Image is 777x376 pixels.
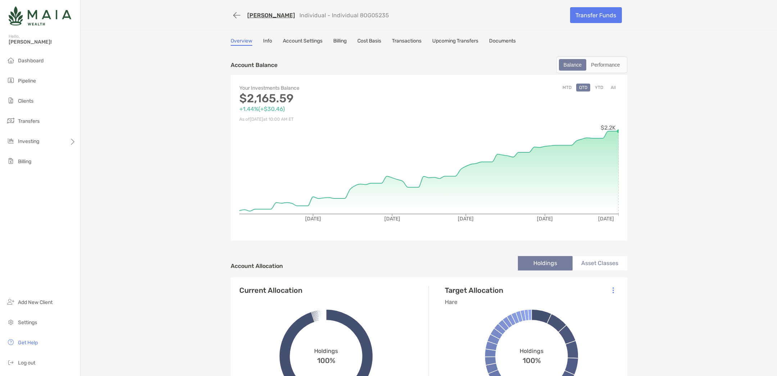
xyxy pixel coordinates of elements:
span: Clients [18,98,33,104]
a: Cost Basis [357,38,381,46]
button: MTD [560,84,574,91]
a: Overview [231,38,252,46]
a: Billing [333,38,347,46]
p: Individual - Individual 8OG05235 [299,12,389,19]
tspan: [DATE] [598,216,614,222]
h4: Current Allocation [239,286,302,295]
span: Log out [18,360,35,366]
button: All [608,84,619,91]
h4: Target Allocation [445,286,503,295]
img: investing icon [6,136,15,145]
button: QTD [576,84,590,91]
a: Transfer Funds [570,7,622,23]
span: Transfers [18,118,40,124]
a: Transactions [392,38,421,46]
span: [PERSON_NAME]! [9,39,76,45]
p: As of [DATE] at 10:00 AM ET [239,115,429,124]
tspan: [DATE] [458,216,474,222]
span: 100% [523,354,541,365]
span: Dashboard [18,58,44,64]
img: logout icon [6,358,15,367]
div: Balance [560,60,586,70]
img: clients icon [6,96,15,105]
tspan: [DATE] [537,216,553,222]
div: Performance [587,60,624,70]
a: Account Settings [283,38,322,46]
img: Zoe Logo [9,3,71,29]
a: [PERSON_NAME] [247,12,295,19]
img: dashboard icon [6,56,15,64]
span: Billing [18,158,31,165]
li: Asset Classes [573,256,627,270]
li: Holdings [518,256,573,270]
span: Pipeline [18,78,36,84]
a: Documents [489,38,516,46]
img: transfers icon [6,116,15,125]
a: Info [263,38,272,46]
img: add_new_client icon [6,297,15,306]
button: YTD [592,84,606,91]
tspan: [DATE] [305,216,321,222]
img: settings icon [6,318,15,326]
tspan: [DATE] [384,216,400,222]
span: 100% [317,354,335,365]
p: $2,165.59 [239,94,429,103]
tspan: $2.2K [601,124,616,131]
span: Settings [18,319,37,326]
span: Get Help [18,340,38,346]
p: Your Investments Balance [239,84,429,93]
a: Upcoming Transfers [432,38,478,46]
p: Account Balance [231,61,277,70]
span: Holdings [520,348,543,354]
span: Add New Client [18,299,53,305]
img: get-help icon [6,338,15,346]
p: Hare [445,297,503,306]
span: Investing [18,138,39,144]
img: pipeline icon [6,76,15,85]
span: Holdings [314,348,338,354]
img: Icon List Menu [613,287,614,294]
img: billing icon [6,157,15,165]
div: segmented control [556,57,627,73]
h4: Account Allocation [231,263,283,269]
p: +1.44% ( +$30.46 ) [239,104,429,113]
